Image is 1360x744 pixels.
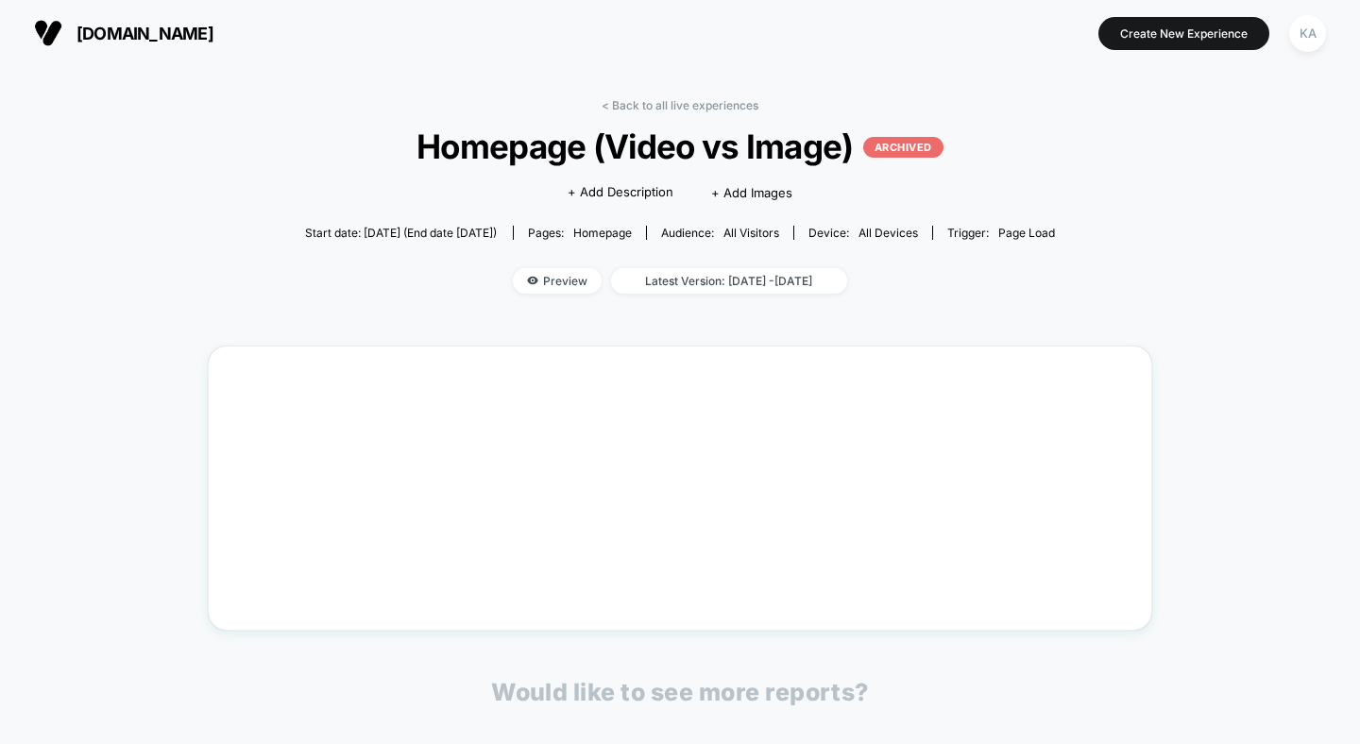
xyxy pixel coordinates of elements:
p: ARCHIVED [863,137,943,158]
button: Create New Experience [1098,17,1269,50]
span: + Add Description [568,183,673,202]
p: Would like to see more reports? [491,678,869,706]
span: homepage [573,226,632,240]
span: [DOMAIN_NAME] [76,24,213,43]
span: Preview [513,268,602,294]
button: KA [1283,14,1332,53]
span: all devices [858,226,918,240]
button: [DOMAIN_NAME] [28,18,219,48]
span: Start date: [DATE] (End date [DATE]) [305,226,497,240]
img: Visually logo [34,19,62,47]
a: < Back to all live experiences [602,98,758,112]
div: KA [1289,15,1326,52]
div: Trigger: [947,226,1055,240]
span: Device: [793,226,932,240]
span: Page Load [998,226,1055,240]
span: Homepage (Video vs Image) [342,127,1017,166]
span: All Visitors [723,226,779,240]
div: Audience: [661,226,779,240]
span: + Add Images [711,185,792,200]
div: Pages: [528,226,632,240]
span: Latest Version: [DATE] - [DATE] [611,268,847,294]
